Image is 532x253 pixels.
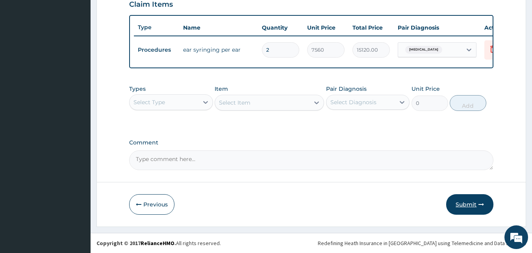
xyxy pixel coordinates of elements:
th: Type [134,20,179,35]
strong: Copyright © 2017 . [96,240,176,247]
th: Quantity [258,20,303,36]
span: We're online! [46,76,109,156]
button: Submit [446,194,493,215]
label: Unit Price [412,85,440,93]
label: Comment [129,139,494,146]
div: Redefining Heath Insurance in [GEOGRAPHIC_DATA] using Telemedicine and Data Science! [318,239,526,247]
th: Actions [480,20,520,36]
th: Name [179,20,258,36]
label: Types [129,86,146,92]
button: Previous [129,194,174,215]
th: Total Price [348,20,394,36]
td: Procedures [134,43,179,57]
a: RelianceHMO [141,240,174,247]
th: Pair Diagnosis [394,20,480,36]
td: ear syringing per ear [179,42,258,58]
footer: All rights reserved. [91,233,532,253]
label: Pair Diagnosis [326,85,367,93]
label: Item [215,85,228,93]
button: Add [450,95,486,111]
div: Select Type [133,98,165,106]
span: [MEDICAL_DATA] [405,46,442,54]
th: Unit Price [303,20,348,36]
div: Chat with us now [41,44,132,54]
textarea: Type your message and hit 'Enter' [4,169,150,197]
img: d_794563401_company_1708531726252_794563401 [15,39,32,59]
div: Minimize live chat window [129,4,148,23]
h3: Claim Items [129,0,173,9]
div: Select Diagnosis [330,98,376,106]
